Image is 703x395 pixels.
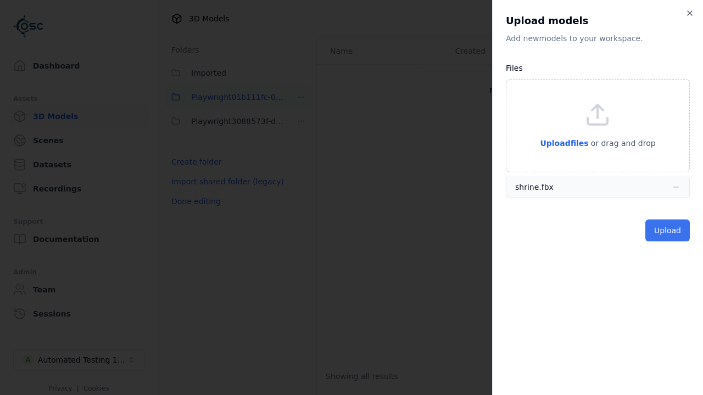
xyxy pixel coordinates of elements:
[515,182,554,193] div: shrine.fbx
[506,64,523,72] label: Files
[589,137,656,150] p: or drag and drop
[506,33,690,44] p: Add new model s to your workspace.
[506,13,690,29] h2: Upload models
[540,139,588,148] span: Upload files
[645,219,690,241] button: Upload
